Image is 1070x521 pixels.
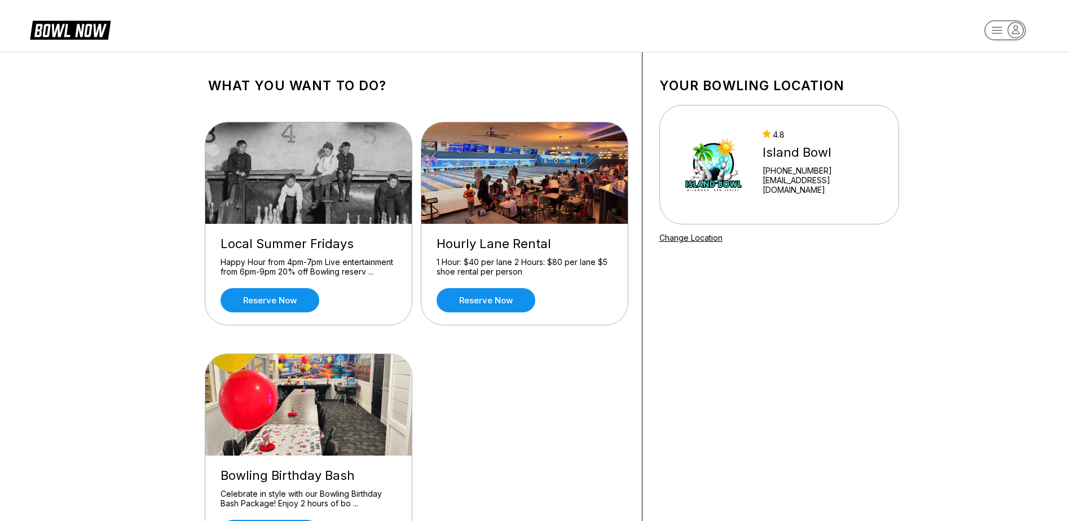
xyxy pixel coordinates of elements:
[221,236,397,251] div: Local Summer Fridays
[221,489,397,509] div: Celebrate in style with our Bowling Birthday Bash Package! Enjoy 2 hours of bo ...
[221,257,397,277] div: Happy Hour from 4pm-7pm Live entertainment from 6pm-9pm 20% off Bowling reserv ...
[763,166,883,175] div: [PHONE_NUMBER]
[763,175,883,195] a: [EMAIL_ADDRESS][DOMAIN_NAME]
[205,122,413,224] img: Local Summer Fridays
[763,130,883,139] div: 4.8
[659,78,899,94] h1: Your bowling location
[205,354,413,456] img: Bowling Birthday Bash
[437,288,535,312] a: Reserve now
[421,122,629,224] img: Hourly Lane Rental
[659,233,723,242] a: Change Location
[221,468,397,483] div: Bowling Birthday Bash
[437,257,613,277] div: 1 Hour: $40 per lane 2 Hours: $80 per lane $5 shoe rental per person
[221,288,319,312] a: Reserve now
[437,236,613,251] div: Hourly Lane Rental
[208,78,625,94] h1: What you want to do?
[763,145,883,160] div: Island Bowl
[675,122,753,207] img: Island Bowl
